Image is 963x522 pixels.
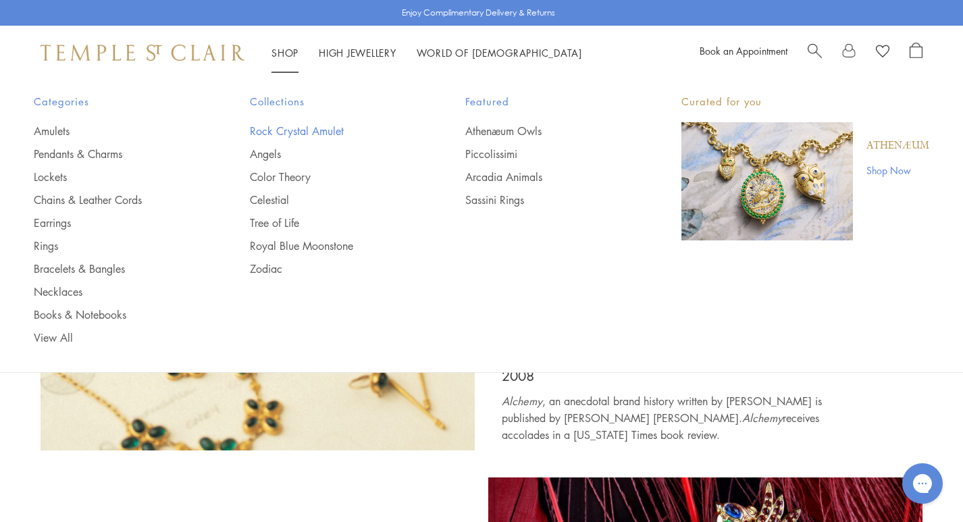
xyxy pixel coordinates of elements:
a: Pendants & Charms [34,147,196,161]
p: , an anecdotal brand history written by [PERSON_NAME] is published by [PERSON_NAME] [PERSON_NAME]... [502,393,839,444]
a: Royal Blue Moonstone [250,238,412,253]
em: Alchemy [742,411,783,425]
p: 2008 [502,365,839,386]
p: Curated for you [681,93,929,110]
nav: Main navigation [271,45,582,61]
em: Alchemy [502,394,542,409]
a: Earrings [34,215,196,230]
a: Open Shopping Bag [910,43,922,63]
a: Search [808,43,822,63]
span: Collections [250,93,412,110]
a: Angels [250,147,412,161]
a: Lockets [34,169,196,184]
a: Celestial [250,192,412,207]
a: Chains & Leather Cords [34,192,196,207]
a: Color Theory [250,169,412,184]
p: Enjoy Complimentary Delivery & Returns [402,6,555,20]
iframe: Gorgias live chat messenger [895,459,949,508]
a: Necklaces [34,284,196,299]
a: Tree of Life [250,215,412,230]
a: World of [DEMOGRAPHIC_DATA]World of [DEMOGRAPHIC_DATA] [417,46,582,59]
a: Rock Crystal Amulet [250,124,412,138]
span: Categories [34,93,196,110]
a: High JewelleryHigh Jewellery [319,46,396,59]
a: ShopShop [271,46,298,59]
a: Arcadia Animals [465,169,627,184]
a: Amulets [34,124,196,138]
a: View All [34,330,196,345]
a: Athenæum [866,138,929,153]
a: Piccolissimi [465,147,627,161]
img: Temple St. Clair [41,45,244,61]
a: Zodiac [250,261,412,276]
a: Book an Appointment [700,44,787,57]
a: Shop Now [866,163,929,178]
a: Books & Notebooks [34,307,196,322]
a: Bracelets & Bangles [34,261,196,276]
a: Athenæum Owls [465,124,627,138]
a: View Wishlist [876,43,889,63]
a: Rings [34,238,196,253]
a: Sassini Rings [465,192,627,207]
span: Featured [465,93,627,110]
